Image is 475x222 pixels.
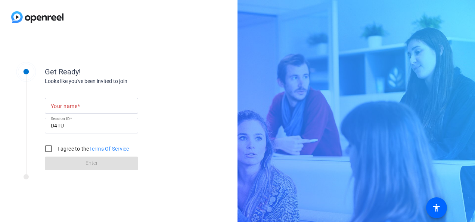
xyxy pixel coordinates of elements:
[89,146,129,152] a: Terms Of Service
[56,145,129,152] label: I agree to the
[45,77,194,85] div: Looks like you've been invited to join
[432,203,441,212] mat-icon: accessibility
[51,103,77,109] mat-label: Your name
[45,66,194,77] div: Get Ready!
[51,116,70,121] mat-label: Session ID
